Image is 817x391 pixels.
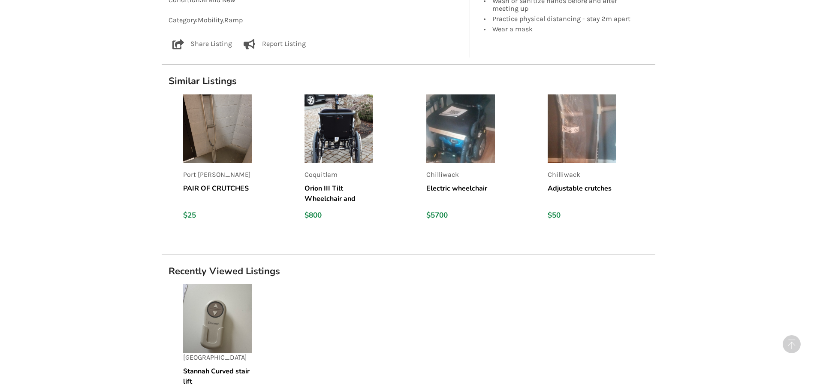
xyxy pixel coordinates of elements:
[426,183,495,204] h5: Electric wheelchair
[304,211,373,220] div: $800
[304,94,412,227] a: listingCoquitlamOrion III Tilt Wheelchair and manual, comes with Roho air cushion and pump. Black...
[162,75,655,87] h1: Similar Listings
[304,183,373,204] h5: Orion III Tilt Wheelchair and manual, comes with Roho air cushion and pump. Black, steel frame, W...
[548,94,655,227] a: listingChilliwackAdjustable crutches$50
[426,94,534,227] a: listingChilliwackElectric wheelchair$5700
[162,265,655,277] h1: Recently Viewed Listings
[183,211,252,220] div: $25
[548,183,616,204] h5: Adjustable crutches
[190,39,232,49] p: Share Listing
[183,94,291,227] a: listingPort [PERSON_NAME]PAIR OF CRUTCHES$25
[183,366,252,387] h5: Stannah Curved stair lift
[304,170,373,180] p: Coquitlam
[426,170,495,180] p: Chilliwack
[183,353,252,363] p: [GEOGRAPHIC_DATA]
[183,170,252,180] p: Port [PERSON_NAME]
[548,94,616,163] img: listing
[492,13,637,24] div: Practice physical distancing - stay 2m apart
[183,94,252,163] img: listing
[492,24,637,33] div: Wear a mask
[304,94,373,163] img: listing
[262,39,306,49] p: Report Listing
[426,94,495,163] img: listing
[183,183,252,204] h5: PAIR OF CRUTCHES
[548,211,616,220] div: $50
[548,170,616,180] p: Chilliwack
[426,211,495,220] div: $5700
[183,284,252,353] img: listing
[169,15,463,25] p: Category: Mobility , Ramp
